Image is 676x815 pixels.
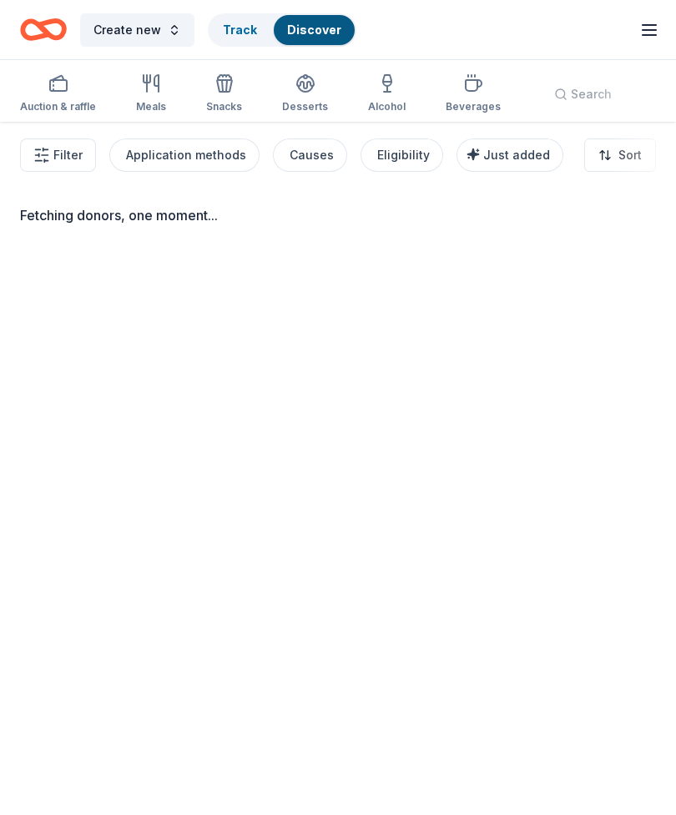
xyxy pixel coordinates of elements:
[20,100,96,113] div: Auction & raffle
[282,100,328,113] div: Desserts
[20,67,96,122] button: Auction & raffle
[377,145,430,165] div: Eligibility
[446,67,501,122] button: Beverages
[446,100,501,113] div: Beverages
[109,138,260,172] button: Application methods
[368,100,406,113] div: Alcohol
[206,100,242,113] div: Snacks
[53,145,83,165] span: Filter
[368,67,406,122] button: Alcohol
[136,67,166,122] button: Meals
[126,145,246,165] div: Application methods
[208,13,356,47] button: TrackDiscover
[483,148,550,162] span: Just added
[20,138,96,172] button: Filter
[618,145,642,165] span: Sort
[136,100,166,113] div: Meals
[282,67,328,122] button: Desserts
[457,138,563,172] button: Just added
[20,205,656,225] div: Fetching donors, one moment...
[93,20,161,40] span: Create new
[361,138,443,172] button: Eligibility
[273,138,347,172] button: Causes
[80,13,194,47] button: Create new
[287,23,341,37] a: Discover
[223,23,257,37] a: Track
[584,138,656,172] button: Sort
[20,10,67,49] a: Home
[290,145,334,165] div: Causes
[206,67,242,122] button: Snacks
